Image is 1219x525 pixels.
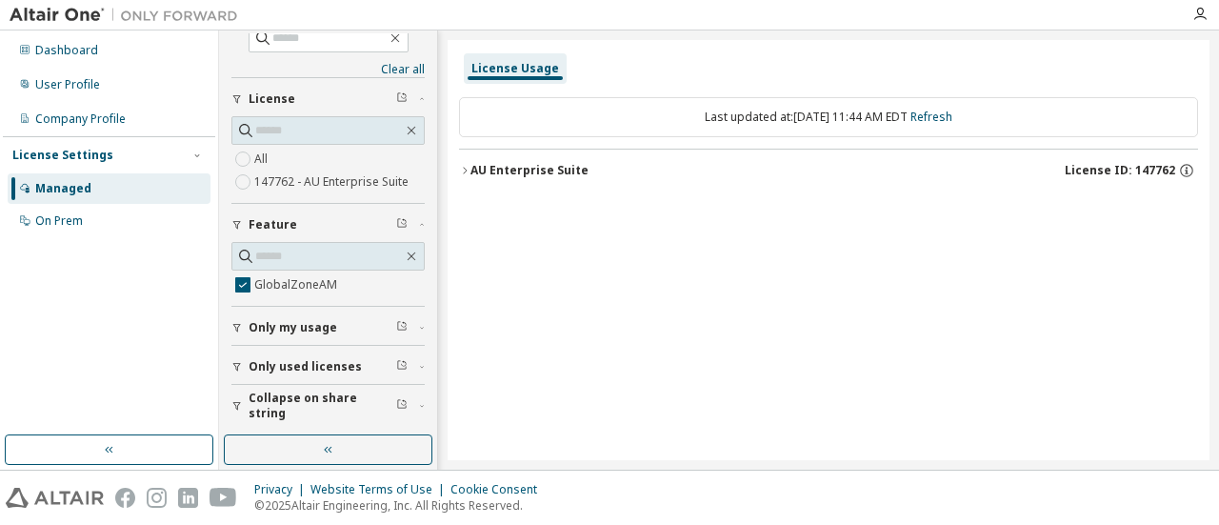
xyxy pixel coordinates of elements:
span: Feature [249,217,297,232]
p: © 2025 Altair Engineering, Inc. All Rights Reserved. [254,497,549,514]
button: Only used licenses [231,346,425,388]
a: Refresh [910,109,952,125]
div: Privacy [254,482,310,497]
div: License Usage [471,61,559,76]
button: Only my usage [231,307,425,349]
span: Collapse on share string [249,391,396,421]
img: Altair One [10,6,248,25]
div: License Settings [12,148,113,163]
label: 147762 - AU Enterprise Suite [254,171,412,193]
span: Only my usage [249,320,337,335]
img: facebook.svg [115,488,135,508]
div: Cookie Consent [450,482,549,497]
a: Clear all [231,62,425,77]
img: youtube.svg [210,488,237,508]
div: Dashboard [35,43,98,58]
span: Clear filter [396,398,408,414]
img: instagram.svg [147,488,167,508]
span: License [249,91,295,107]
button: License [231,78,425,120]
label: All [254,148,271,171]
div: Website Terms of Use [310,482,450,497]
span: Clear filter [396,359,408,374]
span: License ID: 147762 [1065,163,1175,178]
span: Only used licenses [249,359,362,374]
div: Managed [35,181,91,196]
div: On Prem [35,213,83,229]
span: Clear filter [396,320,408,335]
label: GlobalZoneAM [254,273,341,296]
span: Clear filter [396,217,408,232]
img: altair_logo.svg [6,488,104,508]
div: Last updated at: [DATE] 11:44 AM EDT [459,97,1198,137]
button: Feature [231,204,425,246]
img: linkedin.svg [178,488,198,508]
div: User Profile [35,77,100,92]
button: AU Enterprise SuiteLicense ID: 147762 [459,150,1198,192]
span: Clear filter [396,91,408,107]
div: AU Enterprise Suite [470,163,589,178]
button: Collapse on share string [231,385,425,427]
div: Company Profile [35,111,126,127]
